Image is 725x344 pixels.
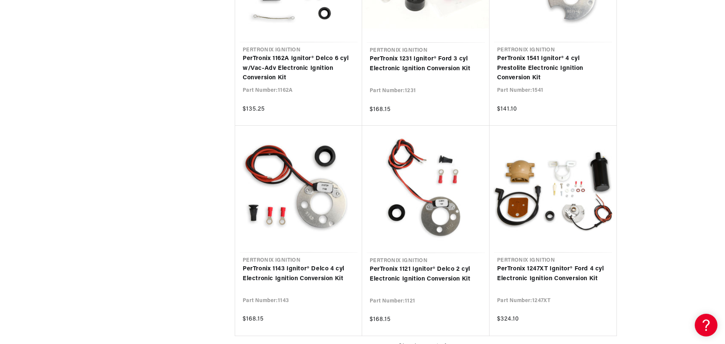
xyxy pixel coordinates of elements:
[243,54,355,83] a: PerTronix 1162A Ignitor® Delco 6 cyl w/Vac-Adv Electronic Ignition Conversion Kit
[497,264,609,284] a: PerTronix 1247XT Ignitor® Ford 4 cyl Electronic Ignition Conversion Kit
[370,265,482,284] a: PerTronix 1121 Ignitor® Delco 2 cyl Electronic Ignition Conversion Kit
[243,264,355,284] a: PerTronix 1143 Ignitor® Delco 4 cyl Electronic Ignition Conversion Kit
[370,54,482,74] a: PerTronix 1231 Ignitor® Ford 3 cyl Electronic Ignition Conversion Kit
[497,54,609,83] a: PerTronix 1541 Ignitor® 4 cyl Prestolite Electronic Ignition Conversion Kit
